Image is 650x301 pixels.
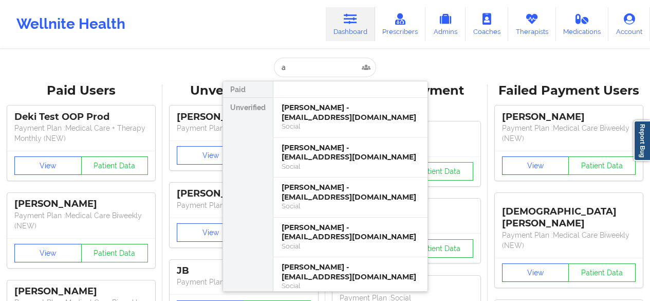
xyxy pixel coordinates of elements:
div: [DEMOGRAPHIC_DATA][PERSON_NAME] [502,198,636,229]
div: Failed Payment Users [495,83,643,99]
button: View [14,156,82,175]
div: [PERSON_NAME] [177,188,310,200]
div: [PERSON_NAME] - [EMAIL_ADDRESS][DOMAIN_NAME] [282,262,419,281]
button: Patient Data [406,162,473,181]
button: Patient Data [568,263,636,282]
div: Paid [223,81,273,98]
p: Payment Plan : Medical Care + Therapy Monthly (NEW) [14,123,148,144]
a: Prescribers [375,7,426,41]
button: Patient Data [81,244,148,262]
a: Medications [556,7,609,41]
a: Admins [425,7,466,41]
button: Patient Data [81,156,148,175]
div: Unverified Users [170,83,318,99]
div: Social [282,162,419,171]
button: Patient Data [568,156,636,175]
a: Report Bug [634,120,650,161]
div: Social [282,202,419,210]
div: [PERSON_NAME] [14,286,148,297]
div: Paid Users [7,83,155,99]
div: [PERSON_NAME] [14,198,148,210]
p: Payment Plan : Medical Care Biweekly (NEW) [502,123,636,144]
p: Payment Plan : Unmatched Plan [177,200,310,210]
button: View [502,263,569,282]
p: Payment Plan : Unmatched Plan [177,123,310,133]
button: View [177,223,244,242]
button: View [14,244,82,262]
div: [PERSON_NAME] - [EMAIL_ADDRESS][DOMAIN_NAME] [282,183,419,202]
a: Account [608,7,650,41]
a: Therapists [508,7,556,41]
div: Social [282,242,419,251]
div: JB [177,265,310,277]
p: Payment Plan : Medical Care Biweekly (NEW) [502,230,636,251]
div: [PERSON_NAME] - [EMAIL_ADDRESS][DOMAIN_NAME] [282,223,419,242]
button: View [502,156,569,175]
a: Coaches [466,7,508,41]
div: Social [282,281,419,290]
div: [PERSON_NAME] - [EMAIL_ADDRESS][DOMAIN_NAME] [282,103,419,122]
div: Social [282,122,419,131]
div: [PERSON_NAME] - [EMAIL_ADDRESS][DOMAIN_NAME] [282,143,419,162]
p: Payment Plan : Medical Care Biweekly (NEW) [14,210,148,231]
div: Deki Test OOP Prod [14,111,148,123]
button: View [177,146,244,165]
a: Dashboard [326,7,375,41]
button: Patient Data [406,239,473,258]
div: [PERSON_NAME] [177,111,310,123]
p: Payment Plan : Unmatched Plan [177,277,310,287]
div: [PERSON_NAME] [502,111,636,123]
